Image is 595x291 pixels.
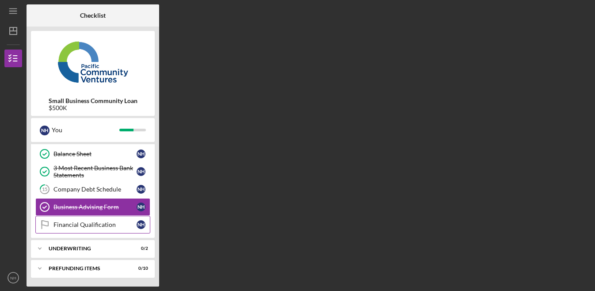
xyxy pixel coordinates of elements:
[31,35,155,88] img: Product logo
[137,203,145,211] div: N H
[137,167,145,176] div: N H
[132,266,148,271] div: 0 / 10
[53,221,137,228] div: Financial Qualification
[35,145,150,163] a: Balance SheetNH
[35,198,150,216] a: Business Advising FormNH
[53,186,137,193] div: Company Debt Schedule
[53,165,137,179] div: 3 Most Recent Business Bank Statements
[49,246,126,251] div: Underwriting
[35,163,150,180] a: 3 Most Recent Business Bank StatementsNH
[53,150,137,157] div: Balance Sheet
[49,104,137,111] div: $500K
[10,276,16,280] text: NH
[40,126,50,135] div: N H
[137,220,145,229] div: N H
[4,269,22,287] button: NH
[137,149,145,158] div: N H
[35,216,150,234] a: Financial QualificationNH
[80,12,106,19] b: Checklist
[132,246,148,251] div: 0 / 2
[49,266,126,271] div: Prefunding Items
[53,203,137,211] div: Business Advising Form
[42,187,47,192] tspan: 15
[52,123,119,138] div: You
[137,185,145,194] div: N H
[49,97,137,104] b: Small Business Community Loan
[35,180,150,198] a: 15Company Debt ScheduleNH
